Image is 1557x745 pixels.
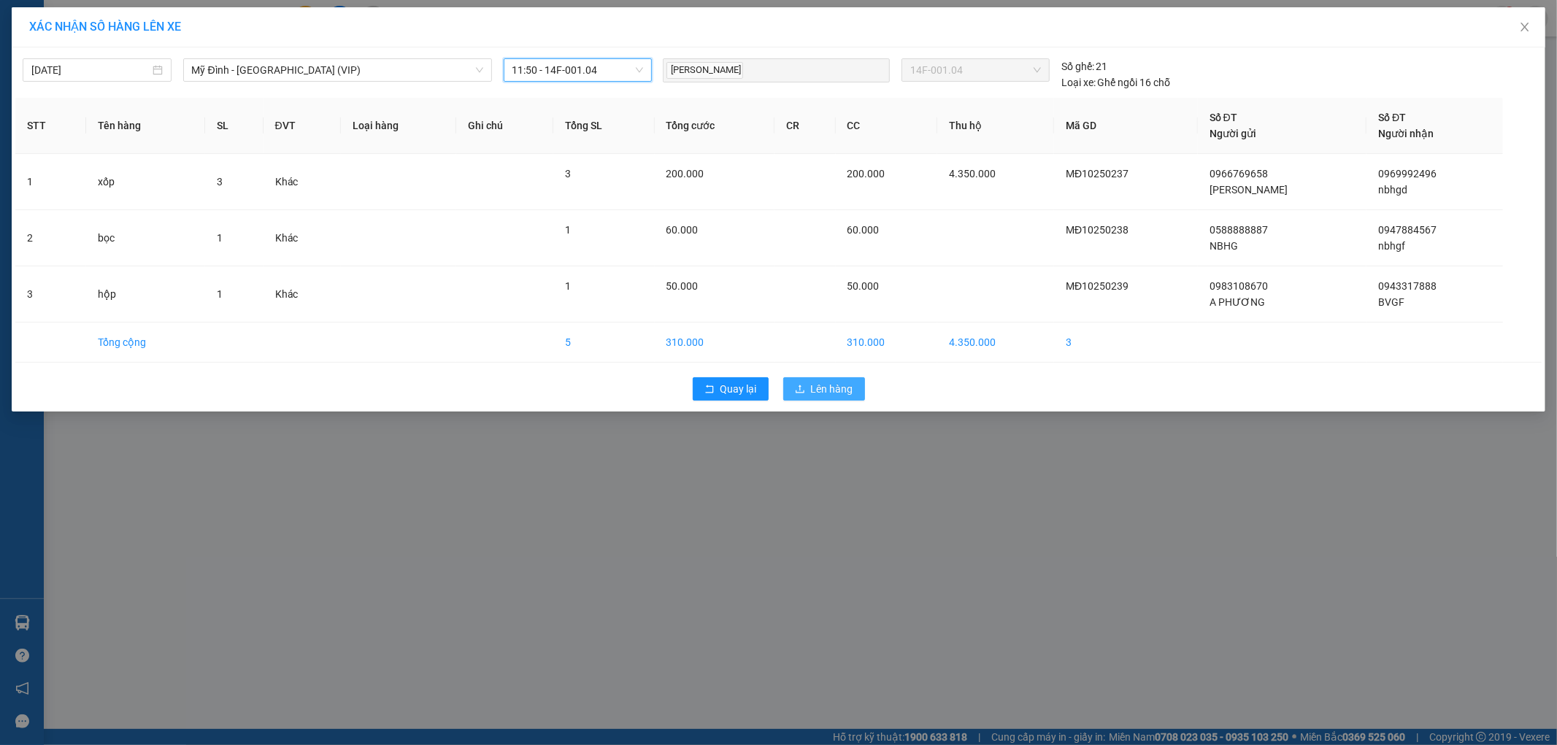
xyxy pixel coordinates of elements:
[1378,296,1404,308] span: BVGF
[836,98,938,154] th: CC
[655,98,775,154] th: Tổng cước
[1210,224,1268,236] span: 0588888887
[666,168,704,180] span: 200.000
[1066,224,1129,236] span: MĐ10250238
[1066,168,1129,180] span: MĐ10250237
[1210,296,1265,308] span: A PHƯƠNG
[836,323,938,363] td: 310.000
[15,154,86,210] td: 1
[655,323,775,363] td: 310.000
[29,20,181,34] span: XÁC NHẬN SỐ HÀNG LÊN XE
[264,210,342,266] td: Khác
[15,266,86,323] td: 3
[565,224,571,236] span: 1
[31,62,150,78] input: 14/10/2025
[1210,240,1238,252] span: NBHG
[86,210,205,266] td: bọc
[553,98,654,154] th: Tổng SL
[847,168,885,180] span: 200.000
[264,266,342,323] td: Khác
[565,168,571,180] span: 3
[1210,184,1288,196] span: [PERSON_NAME]
[1210,112,1237,123] span: Số ĐT
[795,384,805,395] span: upload
[783,377,865,401] button: uploadLên hàng
[949,168,996,180] span: 4.350.000
[1061,58,1094,74] span: Số ghế:
[264,98,342,154] th: ĐVT
[937,98,1054,154] th: Thu hộ
[86,323,205,363] td: Tổng cộng
[1054,98,1198,154] th: Mã GD
[720,381,757,397] span: Quay lại
[1061,74,1171,90] div: Ghế ngồi 16 chỗ
[1210,168,1268,180] span: 0966769658
[1504,7,1545,48] button: Close
[1378,128,1434,139] span: Người nhận
[1378,224,1437,236] span: 0947884567
[847,280,880,292] span: 50.000
[1519,21,1531,33] span: close
[847,224,880,236] span: 60.000
[512,59,644,81] span: 11:50 - 14F-001.04
[217,232,223,244] span: 1
[264,154,342,210] td: Khác
[1378,112,1406,123] span: Số ĐT
[86,266,205,323] td: hộp
[86,154,205,210] td: xốp
[1061,58,1108,74] div: 21
[1378,184,1407,196] span: nbhgd
[937,323,1054,363] td: 4.350.000
[341,98,456,154] th: Loại hàng
[15,210,86,266] td: 2
[217,288,223,300] span: 1
[217,176,223,188] span: 3
[811,381,853,397] span: Lên hàng
[192,59,483,81] span: Mỹ Đình - Hải Phòng (VIP)
[456,98,553,154] th: Ghi chú
[553,323,654,363] td: 5
[774,98,835,154] th: CR
[910,59,1040,81] span: 14F-001.04
[1378,168,1437,180] span: 0969992496
[1066,280,1129,292] span: MĐ10250239
[565,280,571,292] span: 1
[86,98,205,154] th: Tên hàng
[666,280,699,292] span: 50.000
[1210,280,1268,292] span: 0983108670
[205,98,264,154] th: SL
[693,377,769,401] button: rollbackQuay lại
[1378,280,1437,292] span: 0943317888
[666,62,743,79] span: [PERSON_NAME]
[15,98,86,154] th: STT
[666,224,699,236] span: 60.000
[475,66,484,74] span: down
[1378,240,1405,252] span: nbhgf
[1210,128,1256,139] span: Người gửi
[1054,323,1198,363] td: 3
[704,384,715,395] span: rollback
[1061,74,1096,90] span: Loại xe:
